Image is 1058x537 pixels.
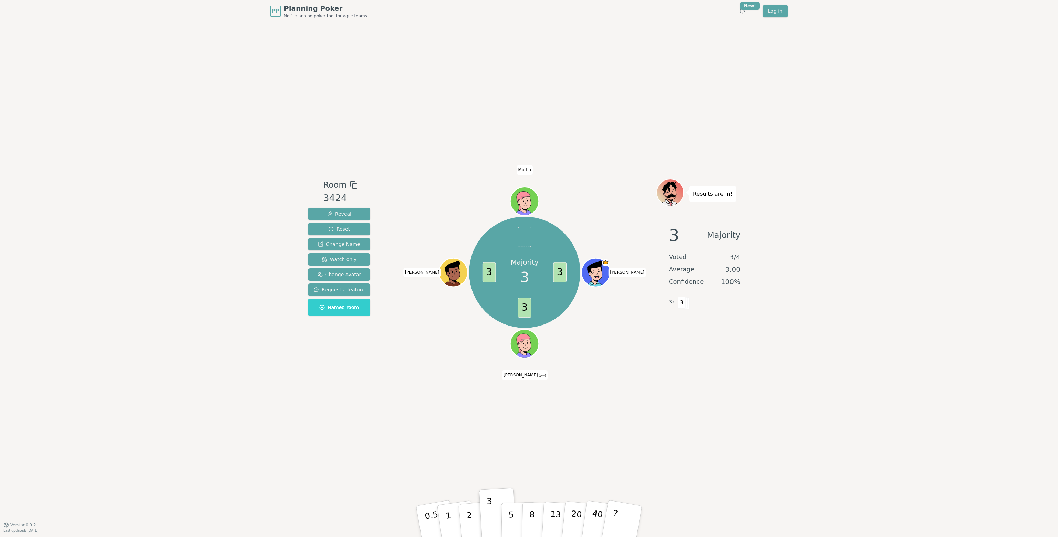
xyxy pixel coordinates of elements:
[729,252,740,262] span: 3 / 4
[308,268,370,281] button: Change Avatar
[520,267,529,288] span: 3
[725,265,740,274] span: 3.00
[328,226,350,233] span: Reset
[308,283,370,296] button: Request a feature
[323,191,357,205] div: 3424
[3,529,39,533] span: Last updated: [DATE]
[538,374,546,377] span: (you)
[317,271,361,278] span: Change Avatar
[284,3,367,13] span: Planning Poker
[3,522,36,528] button: Version0.9.2
[271,7,279,15] span: PP
[308,223,370,235] button: Reset
[721,277,740,287] span: 100 %
[669,265,694,274] span: Average
[10,522,36,528] span: Version 0.9.2
[693,189,733,199] p: Results are in!
[707,227,740,244] span: Majority
[487,496,494,534] p: 3
[323,179,346,191] span: Room
[319,304,359,311] span: Named room
[669,298,675,306] span: 3 x
[736,5,749,17] button: New!
[553,262,567,282] span: 3
[308,253,370,266] button: Watch only
[669,227,680,244] span: 3
[483,262,496,282] span: 3
[322,256,357,263] span: Watch only
[502,370,548,380] span: Click to change your name
[270,3,367,19] a: PPPlanning PokerNo.1 planning poker tool for agile teams
[608,268,646,277] span: Click to change your name
[313,286,365,293] span: Request a feature
[517,165,533,175] span: Click to change your name
[403,268,441,277] span: Click to change your name
[327,210,351,217] span: Reveal
[284,13,367,19] span: No.1 planning poker tool for agile teams
[602,259,609,266] span: Hiren is the host
[318,241,360,248] span: Change Name
[518,298,531,318] span: 3
[740,2,760,10] div: New!
[308,238,370,250] button: Change Name
[678,297,686,309] span: 3
[669,252,687,262] span: Voted
[308,208,370,220] button: Reveal
[308,299,370,316] button: Named room
[511,257,539,267] p: Majority
[669,277,704,287] span: Confidence
[511,330,538,357] button: Click to change your avatar
[763,5,788,17] a: Log in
